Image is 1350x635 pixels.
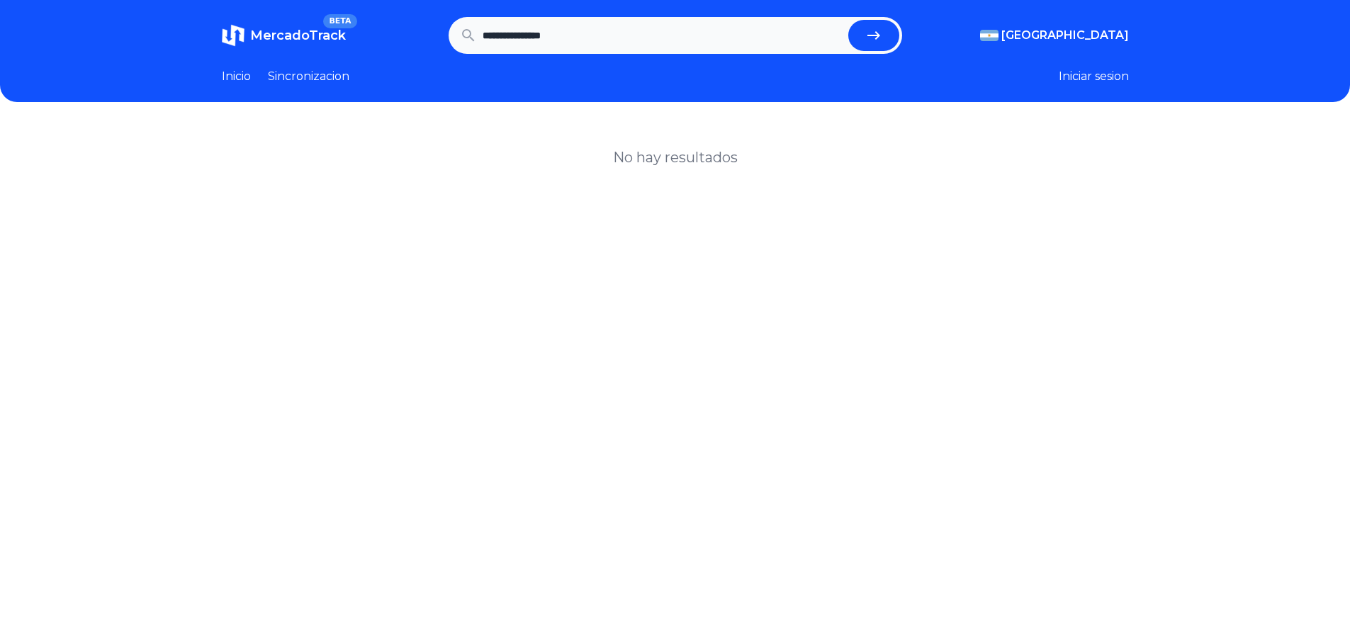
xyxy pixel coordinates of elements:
span: [GEOGRAPHIC_DATA] [1001,27,1129,44]
img: MercadoTrack [222,24,244,47]
a: Sincronizacion [268,68,349,85]
span: BETA [323,14,356,28]
img: Argentina [980,30,999,41]
a: MercadoTrackBETA [222,24,346,47]
a: Inicio [222,68,251,85]
button: Iniciar sesion [1059,68,1129,85]
button: [GEOGRAPHIC_DATA] [980,27,1129,44]
span: MercadoTrack [250,28,346,43]
h1: No hay resultados [613,147,738,167]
